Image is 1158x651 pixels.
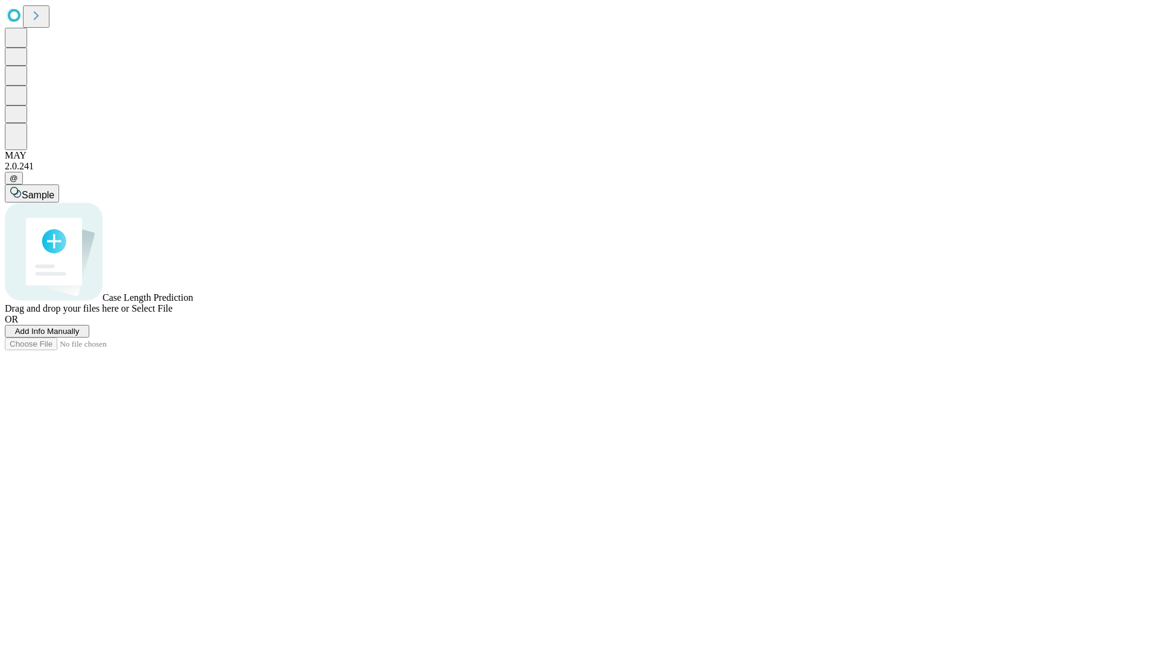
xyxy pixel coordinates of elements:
span: @ [10,174,18,183]
div: MAY [5,150,1153,161]
span: Sample [22,190,54,200]
div: 2.0.241 [5,161,1153,172]
span: Drag and drop your files here or [5,303,129,313]
button: @ [5,172,23,184]
span: OR [5,314,18,324]
span: Add Info Manually [15,327,80,336]
button: Sample [5,184,59,203]
button: Add Info Manually [5,325,89,338]
span: Select File [131,303,172,313]
span: Case Length Prediction [103,292,193,303]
